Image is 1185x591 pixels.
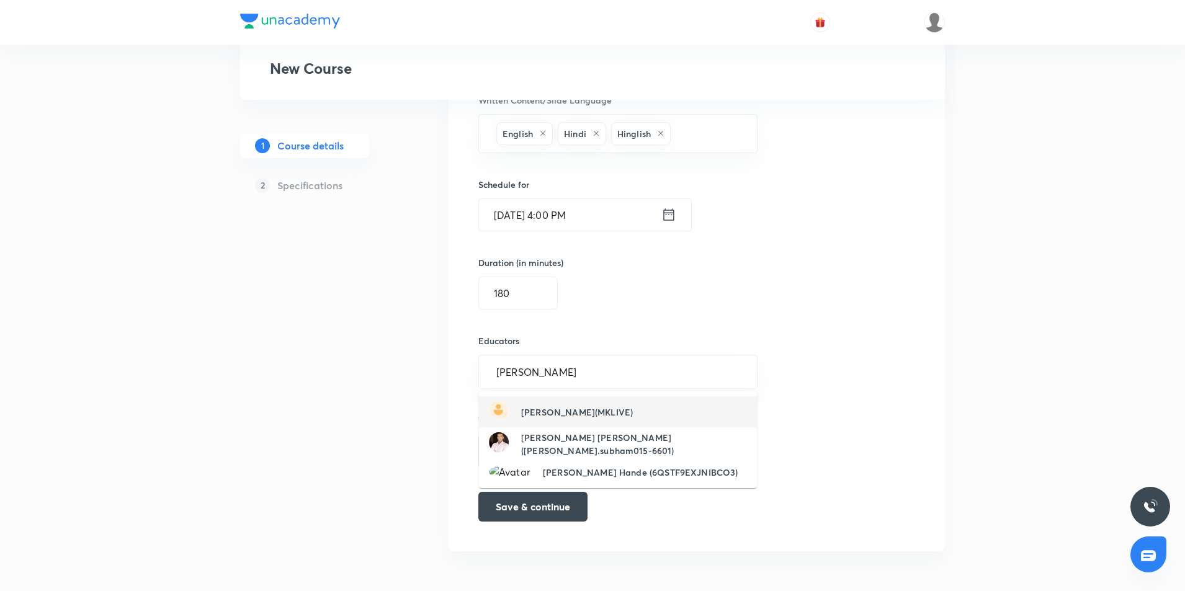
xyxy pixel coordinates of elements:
[750,370,753,373] button: Close
[494,360,742,383] input: Search for educators
[503,127,533,140] h6: English
[478,178,652,191] h6: Schedule for
[617,127,651,140] h6: Hinglish
[478,414,731,427] h6: Visible From
[489,464,530,479] img: Avatar
[479,277,557,309] input: 180
[277,178,342,193] h5: Specifications
[270,60,352,78] h3: New Course
[750,132,753,135] button: Open
[240,14,340,29] img: Company Logo
[489,432,509,452] img: Avatar
[810,12,830,32] button: avatar
[543,466,738,479] h6: [PERSON_NAME] Hande (6QSTF9EXJNIBCO3)
[815,17,826,28] img: avatar
[255,138,270,153] p: 1
[564,127,586,140] h6: Hindi
[924,12,945,33] img: Piali K
[255,178,270,193] p: 2
[521,431,747,457] h6: [PERSON_NAME] [PERSON_NAME]([PERSON_NAME].subham015-6601)
[478,492,588,522] button: Save & continue
[1143,499,1158,514] img: ttu
[478,334,758,347] h6: Educators
[521,406,633,419] h6: [PERSON_NAME](MKLIVE)
[478,256,563,269] h6: Duration (in minutes)
[240,14,340,32] a: Company Logo
[277,138,344,153] h5: Course details
[489,400,509,420] img: Avatar
[478,94,758,107] h6: Written Content/Slide Language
